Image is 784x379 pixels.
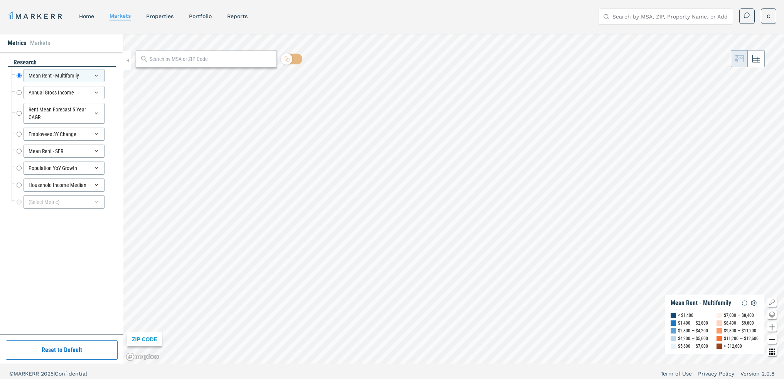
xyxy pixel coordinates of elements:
div: $1,400 — $2,800 [678,319,708,327]
button: Zoom in map button [767,322,777,332]
div: $9,800 — $11,200 [724,327,756,335]
span: MARKERR [13,371,41,377]
a: Portfolio [189,13,212,19]
a: MARKERR [8,11,64,22]
div: $11,200 — $12,600 [724,335,759,342]
div: $7,000 — $8,400 [724,312,754,319]
a: Term of Use [661,370,692,377]
li: Metrics [8,39,26,48]
span: © [9,371,13,377]
img: Settings [749,298,759,308]
div: Annual Gross Income [24,86,105,99]
div: (Select Metric) [24,195,105,209]
button: Zoom out map button [767,335,777,344]
div: research [8,58,116,67]
div: Mean Rent - Multifamily [24,69,105,82]
canvas: Map [123,34,784,364]
div: Rent Mean Forecast 5 Year CAGR [24,103,105,124]
div: Mean Rent - SFR [24,145,105,158]
button: Other options map button [767,347,777,356]
button: Reset to Default [6,340,118,360]
span: C [767,12,771,20]
a: properties [146,13,174,19]
div: > $12,600 [724,342,742,350]
img: Reload Legend [740,298,749,308]
span: Confidential [55,371,87,377]
div: Population YoY Growth [24,162,105,175]
input: Search by MSA or ZIP Code [150,55,273,63]
span: 2025 | [41,371,55,377]
div: $8,400 — $9,800 [724,319,754,327]
div: $2,800 — $4,200 [678,327,708,335]
div: Mean Rent - Multifamily [671,299,731,307]
button: Show/Hide Legend Map Button [767,298,777,307]
a: Version 2.0.8 [740,370,775,377]
a: Mapbox logo [126,352,160,361]
a: markets [110,13,131,19]
div: ZIP CODE [127,332,162,346]
div: $4,200 — $5,600 [678,335,708,342]
div: Household Income Median [24,179,105,192]
li: Markets [30,39,50,48]
a: home [79,13,94,19]
div: < $1,400 [678,312,693,319]
a: Privacy Policy [698,370,734,377]
a: reports [227,13,248,19]
button: Change style map button [767,310,777,319]
div: $5,600 — $7,000 [678,342,708,350]
div: Employees 3Y Change [24,128,105,141]
button: C [761,8,776,24]
input: Search by MSA, ZIP, Property Name, or Address [612,9,728,24]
